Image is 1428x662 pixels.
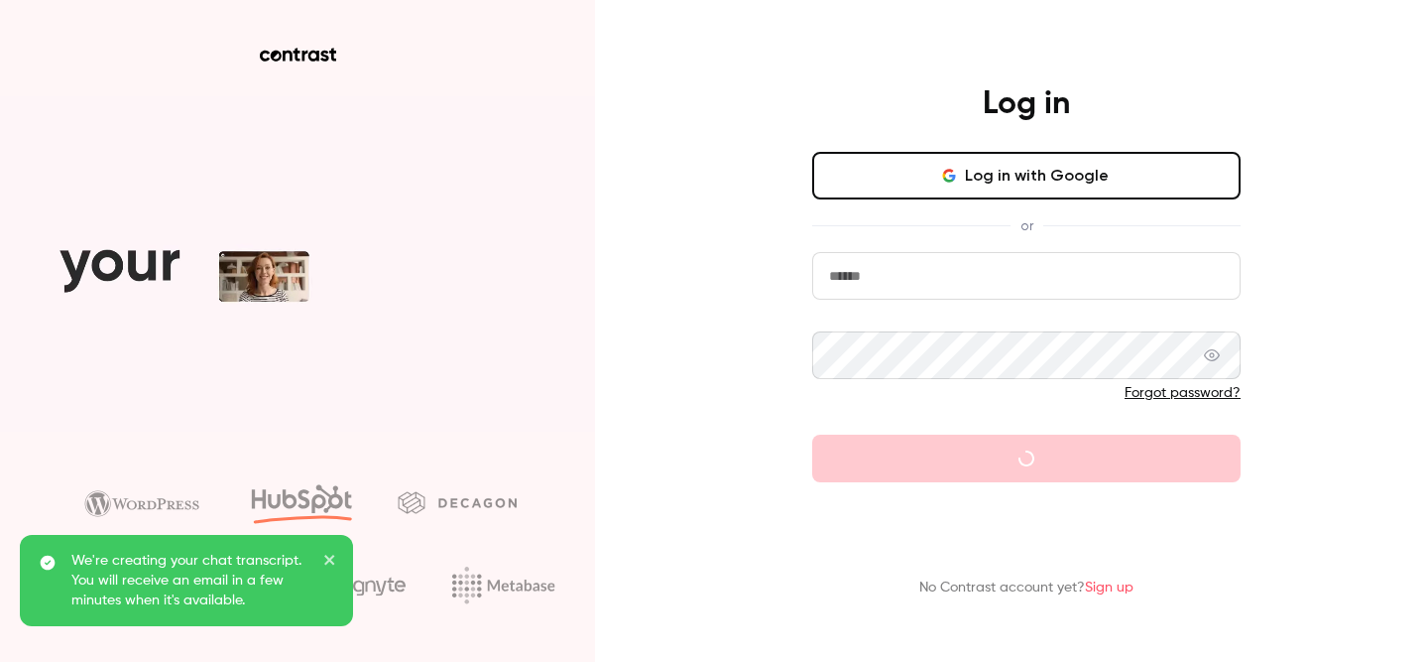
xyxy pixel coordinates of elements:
img: decagon [398,491,517,513]
a: Forgot password? [1125,386,1241,400]
a: Sign up [1085,581,1133,595]
p: No Contrast account yet? [919,578,1133,598]
button: Log in with Google [812,152,1241,199]
p: We're creating your chat transcript. You will receive an email in a few minutes when it's available. [71,551,309,610]
button: close [323,551,337,575]
span: or [1011,215,1043,236]
h4: Log in [983,84,1070,124]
